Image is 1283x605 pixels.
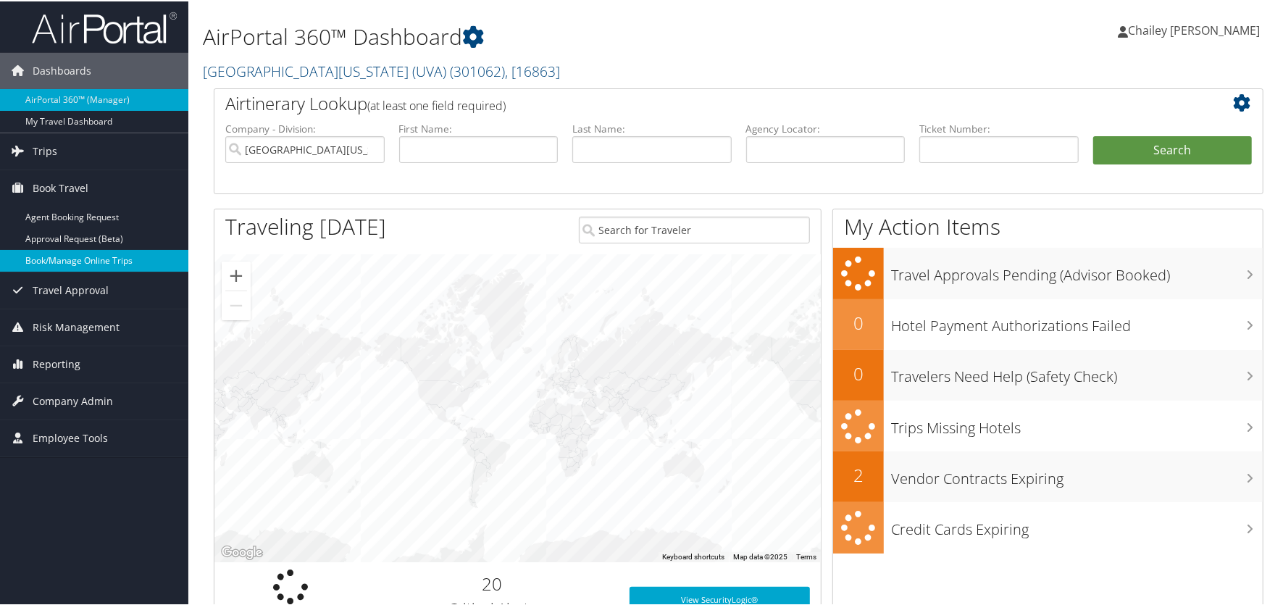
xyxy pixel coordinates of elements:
[891,460,1263,488] h3: Vendor Contracts Expiring
[833,462,884,486] h2: 2
[225,90,1164,114] h2: Airtinerary Lookup
[222,290,251,319] button: Zoom out
[225,210,386,241] h1: Traveling [DATE]
[746,120,906,135] label: Agency Locator:
[733,551,787,559] span: Map data ©2025
[1118,7,1274,51] a: Chailey [PERSON_NAME]
[919,120,1079,135] label: Ticket Number:
[833,501,1263,552] a: Credit Cards Expiring
[367,96,506,112] span: (at least one field required)
[572,120,732,135] label: Last Name:
[377,570,608,595] h2: 20
[796,551,816,559] a: Terms (opens in new tab)
[505,60,560,80] span: , [ 16863 ]
[833,349,1263,399] a: 0Travelers Need Help (Safety Check)
[203,60,560,80] a: [GEOGRAPHIC_DATA][US_STATE] (UVA)
[833,360,884,385] h2: 0
[225,120,385,135] label: Company - Division:
[32,9,177,43] img: airportal-logo.png
[891,358,1263,385] h3: Travelers Need Help (Safety Check)
[833,298,1263,349] a: 0Hotel Payment Authorizations Failed
[579,215,810,242] input: Search for Traveler
[222,260,251,289] button: Zoom in
[891,307,1263,335] h3: Hotel Payment Authorizations Failed
[833,399,1263,451] a: Trips Missing Hotels
[203,20,917,51] h1: AirPortal 360™ Dashboard
[33,51,91,88] span: Dashboards
[33,382,113,418] span: Company Admin
[662,551,724,561] button: Keyboard shortcuts
[833,309,884,334] h2: 0
[833,450,1263,501] a: 2Vendor Contracts Expiring
[33,271,109,307] span: Travel Approval
[1093,135,1253,164] button: Search
[833,246,1263,298] a: Travel Approvals Pending (Advisor Booked)
[399,120,559,135] label: First Name:
[891,256,1263,284] h3: Travel Approvals Pending (Advisor Booked)
[891,511,1263,538] h3: Credit Cards Expiring
[1128,21,1260,37] span: Chailey [PERSON_NAME]
[833,210,1263,241] h1: My Action Items
[33,308,120,344] span: Risk Management
[450,60,505,80] span: ( 301062 )
[891,409,1263,437] h3: Trips Missing Hotels
[33,132,57,168] span: Trips
[33,419,108,455] span: Employee Tools
[218,542,266,561] img: Google
[33,345,80,381] span: Reporting
[33,169,88,205] span: Book Travel
[218,542,266,561] a: Open this area in Google Maps (opens a new window)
